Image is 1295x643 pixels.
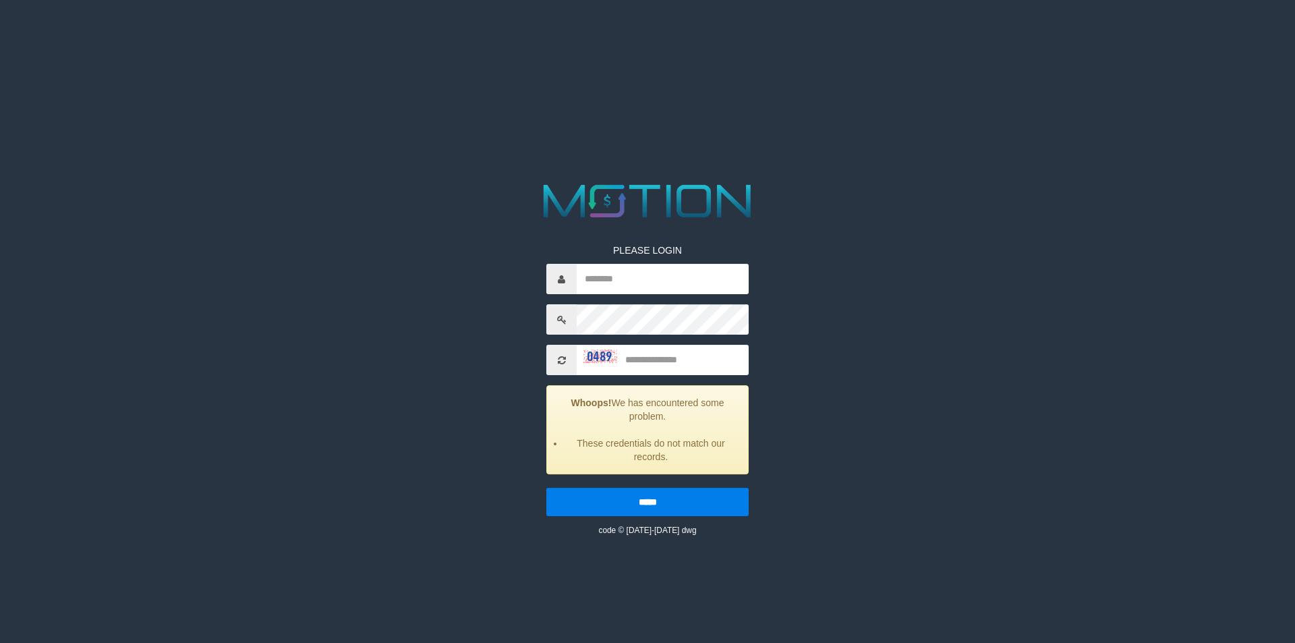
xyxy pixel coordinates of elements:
[564,437,738,464] li: These credentials do not match our records.
[546,244,749,257] p: PLEASE LOGIN
[583,350,617,363] img: captcha
[571,397,612,408] strong: Whoops!
[534,179,761,223] img: MOTION_logo.png
[546,385,749,474] div: We has encountered some problem.
[598,526,696,535] small: code © [DATE]-[DATE] dwg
